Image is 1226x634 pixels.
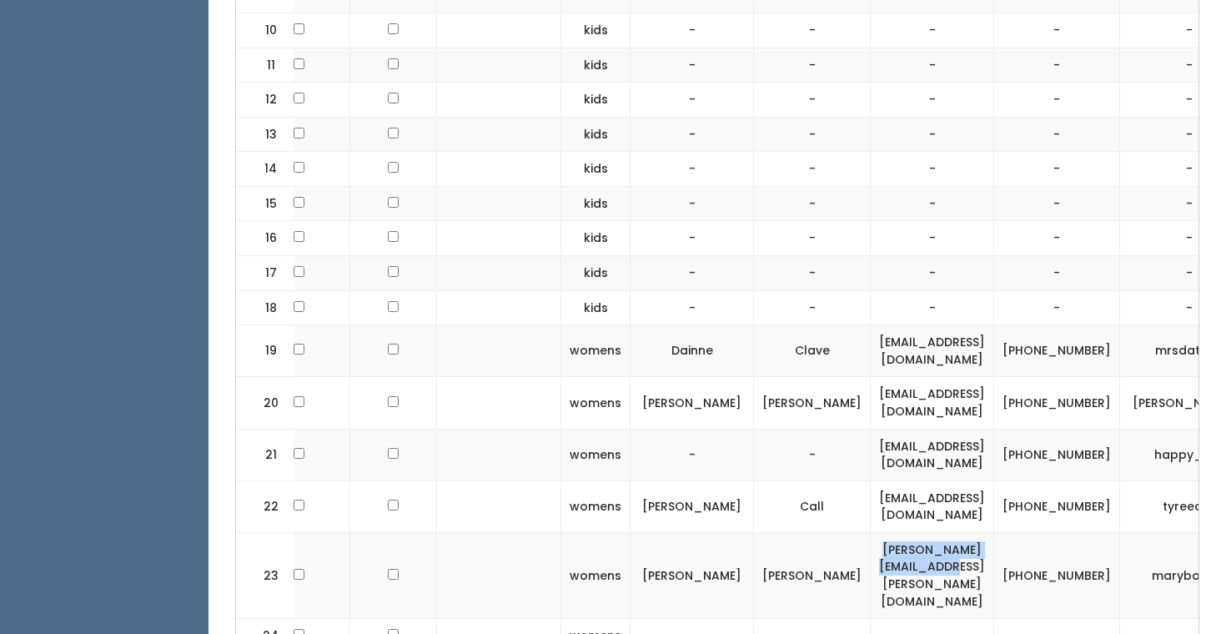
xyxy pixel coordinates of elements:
td: - [871,221,994,256]
td: - [631,117,754,152]
td: 17 [236,256,294,291]
td: 11 [236,48,294,83]
td: kids [561,117,631,152]
td: [EMAIL_ADDRESS][DOMAIN_NAME] [871,325,994,377]
td: - [631,48,754,83]
td: - [994,83,1120,118]
td: 19 [236,325,294,377]
td: - [754,48,871,83]
td: - [871,48,994,83]
td: [PHONE_NUMBER] [994,532,1120,618]
td: - [754,152,871,187]
td: - [631,429,754,481]
td: - [871,152,994,187]
td: [PHONE_NUMBER] [994,429,1120,481]
td: - [994,290,1120,325]
td: 23 [236,532,294,618]
td: - [754,186,871,221]
td: [PERSON_NAME] [754,532,871,618]
td: Call [754,481,871,532]
td: - [754,429,871,481]
td: - [994,256,1120,291]
td: [PHONE_NUMBER] [994,325,1120,377]
td: Dainne [631,325,754,377]
td: - [754,83,871,118]
td: 14 [236,152,294,187]
td: [PERSON_NAME] [754,377,871,429]
td: - [631,290,754,325]
td: - [631,13,754,48]
td: kids [561,290,631,325]
td: - [871,186,994,221]
td: - [871,117,994,152]
td: - [631,186,754,221]
td: 22 [236,481,294,532]
td: - [754,13,871,48]
td: [EMAIL_ADDRESS][DOMAIN_NAME] [871,429,994,481]
td: - [631,221,754,256]
td: - [994,186,1120,221]
td: - [994,13,1120,48]
td: 10 [236,13,294,48]
td: - [754,290,871,325]
td: womens [561,429,631,481]
td: [PHONE_NUMBER] [994,377,1120,429]
td: 20 [236,377,294,429]
td: [PERSON_NAME] [631,481,754,532]
td: kids [561,221,631,256]
td: kids [561,256,631,291]
td: - [871,83,994,118]
td: [PERSON_NAME] [631,377,754,429]
td: 13 [236,117,294,152]
td: 12 [236,83,294,118]
td: kids [561,48,631,83]
td: kids [561,152,631,187]
td: [EMAIL_ADDRESS][DOMAIN_NAME] [871,377,994,429]
td: 21 [236,429,294,481]
td: - [994,221,1120,256]
td: - [631,152,754,187]
td: - [994,152,1120,187]
td: - [994,48,1120,83]
td: Clave [754,325,871,377]
td: - [754,221,871,256]
td: [PERSON_NAME][EMAIL_ADDRESS][PERSON_NAME][DOMAIN_NAME] [871,532,994,618]
td: [PHONE_NUMBER] [994,481,1120,532]
td: - [754,256,871,291]
td: - [631,83,754,118]
td: womens [561,481,631,532]
td: - [754,117,871,152]
td: [EMAIL_ADDRESS][DOMAIN_NAME] [871,481,994,532]
td: - [631,256,754,291]
td: - [871,256,994,291]
td: [PERSON_NAME] [631,532,754,618]
td: womens [561,325,631,377]
td: kids [561,13,631,48]
td: 16 [236,221,294,256]
td: 18 [236,290,294,325]
td: 15 [236,186,294,221]
td: - [871,290,994,325]
td: - [871,13,994,48]
td: womens [561,532,631,618]
td: - [994,117,1120,152]
td: kids [561,186,631,221]
td: womens [561,377,631,429]
td: kids [561,83,631,118]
